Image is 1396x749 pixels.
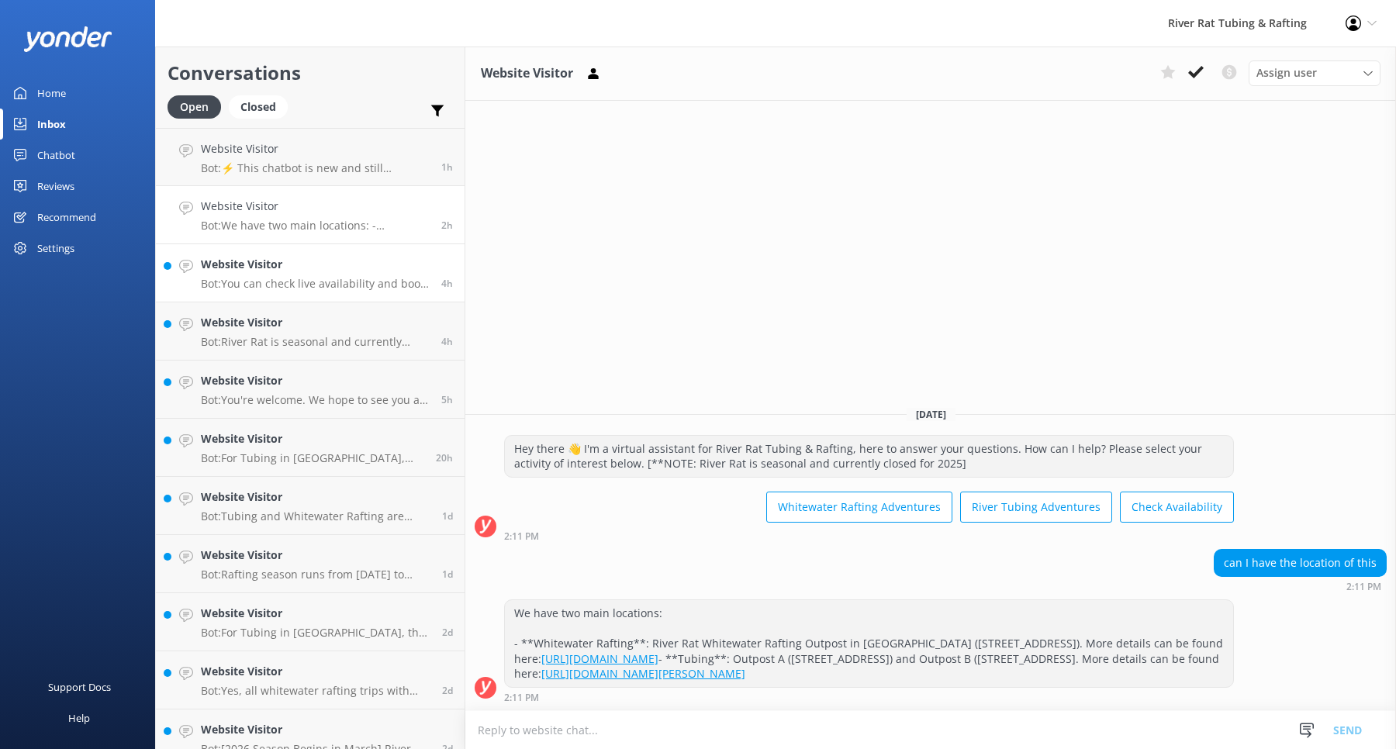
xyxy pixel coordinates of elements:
[1215,550,1386,576] div: can I have the location of this
[441,277,453,290] span: Sep 30 2025 10:34am (UTC -05:00) America/Cancun
[201,488,430,506] h4: Website Visitor
[168,95,221,119] div: Open
[766,492,952,523] button: Whitewater Rafting Adventures
[1256,64,1317,81] span: Assign user
[201,605,430,622] h4: Website Visitor
[907,408,955,421] span: [DATE]
[156,186,465,244] a: Website VisitorBot:We have two main locations: - **Whitewater Rafting**: River Rat Whitewater Raf...
[442,509,453,523] span: Sep 28 2025 09:18pm (UTC -05:00) America/Cancun
[156,244,465,302] a: Website VisitorBot:You can check live availability and book your tubing, rafting, packages, or gi...
[201,568,430,582] p: Bot: Rafting season runs from [DATE] to [DATE]. For the most accurate operating dates, you can vi...
[201,509,430,523] p: Bot: Tubing and Whitewater Rafting are currently closed for the season. Tubing will reopen in [DA...
[37,140,75,171] div: Chatbot
[1214,581,1387,592] div: Sep 30 2025 01:11pm (UTC -05:00) America/Cancun
[960,492,1112,523] button: River Tubing Adventures
[201,140,430,157] h4: Website Visitor
[23,26,112,52] img: yonder-white-logo.png
[442,626,453,639] span: Sep 28 2025 02:38pm (UTC -05:00) America/Cancun
[201,219,430,233] p: Bot: We have two main locations: - **Whitewater Rafting**: River Rat Whitewater Rafting Outpost i...
[441,160,453,174] span: Sep 30 2025 01:50pm (UTC -05:00) America/Cancun
[156,361,465,419] a: Website VisitorBot:You're welcome. We hope to see you at River Rat Rubing & Rafting soon!5h
[156,477,465,535] a: Website VisitorBot:Tubing and Whitewater Rafting are currently closed for the season. Tubing will...
[168,98,229,115] a: Open
[541,666,745,681] a: [URL][DOMAIN_NAME][PERSON_NAME]
[201,721,430,738] h4: Website Visitor
[48,671,111,702] div: Support Docs
[229,95,288,119] div: Closed
[442,684,453,697] span: Sep 28 2025 12:13pm (UTC -05:00) America/Cancun
[201,198,430,215] h4: Website Visitor
[504,530,1234,541] div: Sep 30 2025 01:11pm (UTC -05:00) America/Cancun
[201,161,430,175] p: Bot: ⚡ This chatbot is new and still learning. You're welcome to ask a new question and our autom...
[504,693,539,702] strong: 2:11 PM
[156,419,465,477] a: Website VisitorBot:For Tubing in [GEOGRAPHIC_DATA], the last tubing day of the season is [DATE], ...
[201,684,430,698] p: Bot: Yes, all whitewater rafting trips with River Rat Whitewater Rafting in [GEOGRAPHIC_DATA] are...
[201,663,430,680] h4: Website Visitor
[504,532,539,541] strong: 2:11 PM
[168,58,453,88] h2: Conversations
[201,372,430,389] h4: Website Visitor
[68,702,90,733] div: Help
[201,277,430,291] p: Bot: You can check live availability and book your tubing, rafting, packages, or gift certificate...
[37,171,74,202] div: Reviews
[156,593,465,651] a: Website VisitorBot:For Tubing in [GEOGRAPHIC_DATA], the last tubing day of the season is [DATE], ...
[156,535,465,593] a: Website VisitorBot:Rafting season runs from [DATE] to [DATE]. For the most accurate operating dat...
[201,451,424,465] p: Bot: For Tubing in [GEOGRAPHIC_DATA], the last tubing day of the season is [DATE], and they open ...
[229,98,295,115] a: Closed
[436,451,453,464] span: Sep 29 2025 06:45pm (UTC -05:00) America/Cancun
[156,128,465,186] a: Website VisitorBot:⚡ This chatbot is new and still learning. You're welcome to ask a new question...
[201,314,430,331] h4: Website Visitor
[201,430,424,447] h4: Website Visitor
[201,547,430,564] h4: Website Visitor
[37,233,74,264] div: Settings
[201,335,430,349] p: Bot: River Rat is seasonal and currently closed for 2025.
[1249,60,1380,85] div: Assign User
[37,78,66,109] div: Home
[37,109,66,140] div: Inbox
[1120,492,1234,523] button: Check Availability
[156,302,465,361] a: Website VisitorBot:River Rat is seasonal and currently closed for 2025.4h
[481,64,573,84] h3: Website Visitor
[37,202,96,233] div: Recommend
[156,651,465,709] a: Website VisitorBot:Yes, all whitewater rafting trips with River Rat Whitewater Rafting in [GEOGRA...
[201,626,430,640] p: Bot: For Tubing in [GEOGRAPHIC_DATA], the last tubing day of the season is [DATE], and it opens a...
[541,651,658,666] a: [URL][DOMAIN_NAME]
[1346,582,1381,592] strong: 2:11 PM
[504,692,1234,702] div: Sep 30 2025 01:11pm (UTC -05:00) America/Cancun
[441,335,453,348] span: Sep 30 2025 10:30am (UTC -05:00) America/Cancun
[442,568,453,581] span: Sep 28 2025 05:00pm (UTC -05:00) America/Cancun
[505,600,1233,687] div: We have two main locations: - **Whitewater Rafting**: River Rat Whitewater Rafting Outpost in [GE...
[201,393,430,407] p: Bot: You're welcome. We hope to see you at River Rat Rubing & Rafting soon!
[505,436,1233,477] div: Hey there 👋 I'm a virtual assistant for River Rat Tubing & Rafting, here to answer your questions...
[441,219,453,232] span: Sep 30 2025 01:11pm (UTC -05:00) America/Cancun
[201,256,430,273] h4: Website Visitor
[441,393,453,406] span: Sep 30 2025 10:05am (UTC -05:00) America/Cancun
